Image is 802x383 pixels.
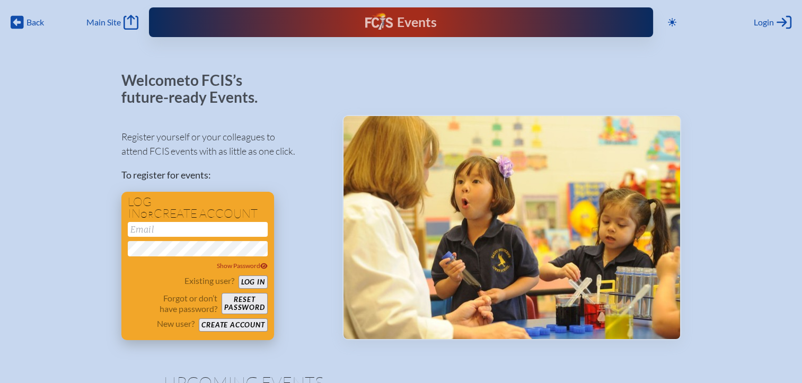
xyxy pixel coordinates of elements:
p: Existing user? [184,275,234,286]
a: Main Site [86,15,138,30]
span: Back [27,17,44,28]
button: Create account [199,318,267,332]
p: New user? [157,318,195,329]
span: Show Password [217,262,268,270]
p: To register for events: [121,168,325,182]
span: Login [754,17,774,28]
button: Resetpassword [222,293,267,314]
img: Events [343,116,680,340]
p: Register yourself or your colleagues to attend FCIS events with as little as one click. [121,130,325,158]
button: Log in [239,275,268,289]
div: FCIS Events — Future ready [292,13,510,32]
span: or [140,209,154,220]
input: Email [128,222,268,237]
p: Forgot or don’t have password? [128,293,218,314]
span: Main Site [86,17,121,28]
h1: Log in create account [128,196,268,220]
p: Welcome to FCIS’s future-ready Events. [121,72,270,105]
